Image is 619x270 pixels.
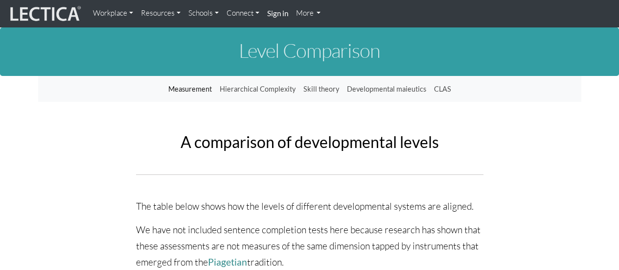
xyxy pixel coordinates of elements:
[136,133,483,150] h2: A comparison of developmental levels
[430,80,455,98] a: CLAS
[184,4,223,23] a: Schools
[89,4,137,23] a: Workplace
[343,80,430,98] a: Developmental maieutics
[292,4,325,23] a: More
[216,80,299,98] a: Hierarchical Complexity
[136,198,483,215] p: The table below shows how the levels of different developmental systems are aligned.
[38,40,581,61] h1: Level Comparison
[137,4,184,23] a: Resources
[263,4,292,24] a: Sign in
[136,222,483,270] p: We have not included sentence completion tests here because research has shown that these assessm...
[8,4,81,23] img: lecticalive
[164,80,216,98] a: Measurement
[208,256,247,268] a: Piagetian
[223,4,263,23] a: Connect
[267,9,288,18] strong: Sign in
[299,80,343,98] a: Skill theory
